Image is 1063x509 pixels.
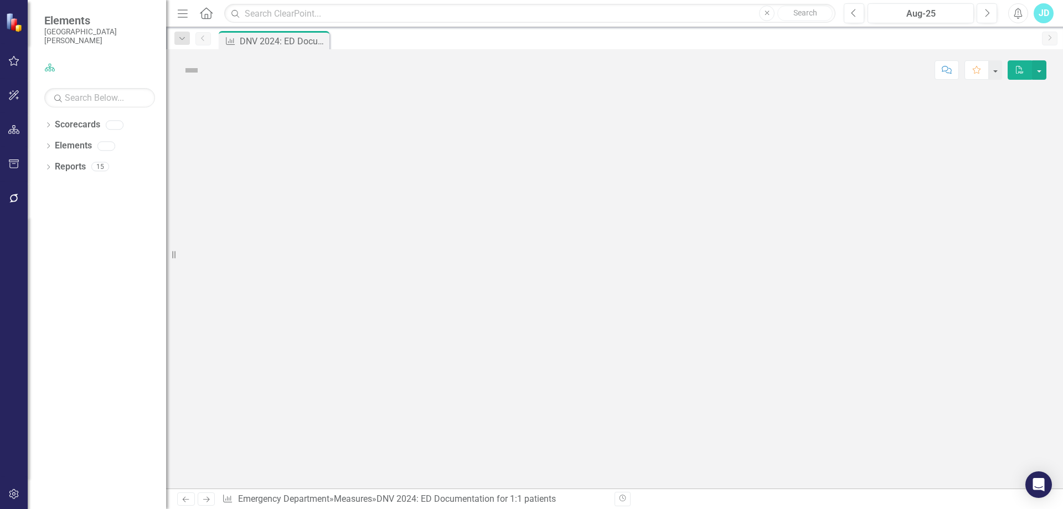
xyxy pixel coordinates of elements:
[6,12,25,32] img: ClearPoint Strategy
[183,61,200,79] img: Not Defined
[1025,471,1052,498] div: Open Intercom Messenger
[44,14,155,27] span: Elements
[376,493,556,504] div: DNV 2024: ED Documentation for 1:1 patients
[44,88,155,107] input: Search Below...
[55,140,92,152] a: Elements
[238,493,329,504] a: Emergency Department
[224,4,835,23] input: Search ClearPoint...
[240,34,327,48] div: DNV 2024: ED Documentation for 1:1 patients
[793,8,817,17] span: Search
[44,27,155,45] small: [GEOGRAPHIC_DATA][PERSON_NAME]
[55,119,100,131] a: Scorecards
[91,162,109,172] div: 15
[222,493,606,506] div: » »
[871,7,970,20] div: Aug-25
[334,493,372,504] a: Measures
[55,161,86,173] a: Reports
[777,6,833,21] button: Search
[1034,3,1054,23] button: JD
[868,3,974,23] button: Aug-25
